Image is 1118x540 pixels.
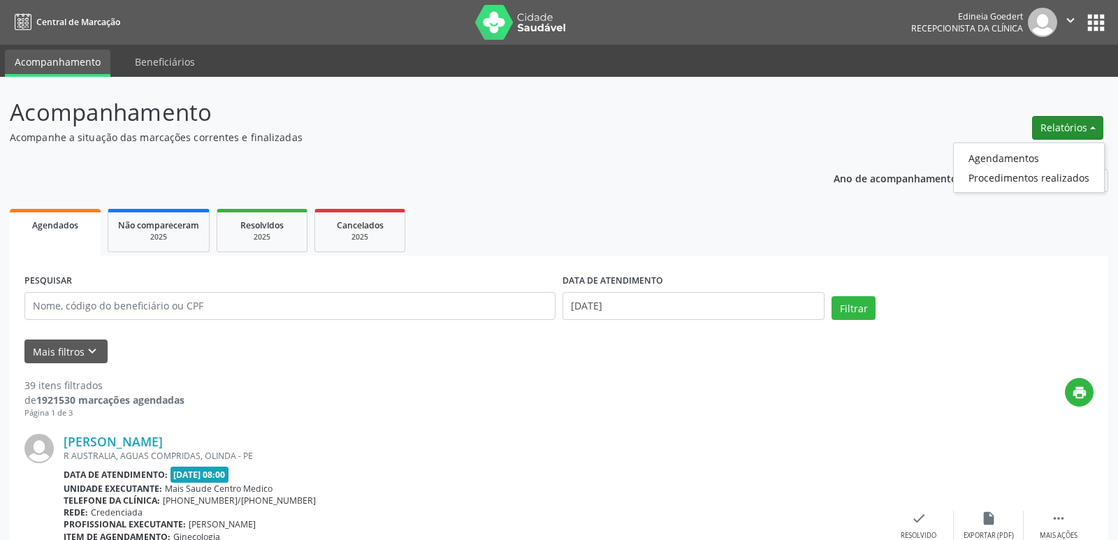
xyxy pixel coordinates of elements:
p: Acompanhe a situação das marcações correntes e finalizadas [10,130,778,145]
div: 2025 [227,232,297,242]
button: apps [1084,10,1108,35]
p: Acompanhamento [10,95,778,130]
button: print [1065,378,1094,407]
b: Profissional executante: [64,518,186,530]
span: Central de Marcação [36,16,120,28]
b: Rede: [64,506,88,518]
button: Relatórios [1032,116,1103,140]
p: Ano de acompanhamento [834,169,957,187]
label: DATA DE ATENDIMENTO [562,270,663,292]
b: Data de atendimento: [64,469,168,481]
span: Não compareceram [118,219,199,231]
strong: 1921530 marcações agendadas [36,393,184,407]
span: [DATE] 08:00 [170,467,229,483]
b: Telefone da clínica: [64,495,160,506]
i:  [1063,13,1078,28]
i: insert_drive_file [981,511,996,526]
span: Agendados [32,219,78,231]
span: Resolvidos [240,219,284,231]
input: Nome, código do beneficiário ou CPF [24,292,556,320]
button: Filtrar [832,296,876,320]
a: Central de Marcação [10,10,120,34]
button:  [1057,8,1084,37]
div: de [24,393,184,407]
img: img [1028,8,1057,37]
a: Procedimentos realizados [954,168,1104,187]
i: print [1072,385,1087,400]
span: Mais Saude Centro Medico [165,483,273,495]
span: Credenciada [91,506,143,518]
button: Mais filtroskeyboard_arrow_down [24,340,108,364]
div: R AUSTRALIA, AGUAS COMPRIDAS, OLINDA - PE [64,450,884,462]
div: 2025 [118,232,199,242]
div: 39 itens filtrados [24,378,184,393]
span: [PHONE_NUMBER]/[PHONE_NUMBER] [163,495,316,506]
label: PESQUISAR [24,270,72,292]
span: [PERSON_NAME] [189,518,256,530]
a: Beneficiários [125,50,205,74]
img: img [24,434,54,463]
ul: Relatórios [953,143,1105,193]
input: Selecione um intervalo [562,292,825,320]
span: Cancelados [337,219,384,231]
i: check [911,511,927,526]
i:  [1051,511,1066,526]
i: keyboard_arrow_down [85,344,100,359]
a: [PERSON_NAME] [64,434,163,449]
a: Acompanhamento [5,50,110,77]
div: Página 1 de 3 [24,407,184,419]
b: Unidade executante: [64,483,162,495]
div: Edineia Goedert [911,10,1023,22]
a: Agendamentos [954,148,1104,168]
div: 2025 [325,232,395,242]
span: Recepcionista da clínica [911,22,1023,34]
